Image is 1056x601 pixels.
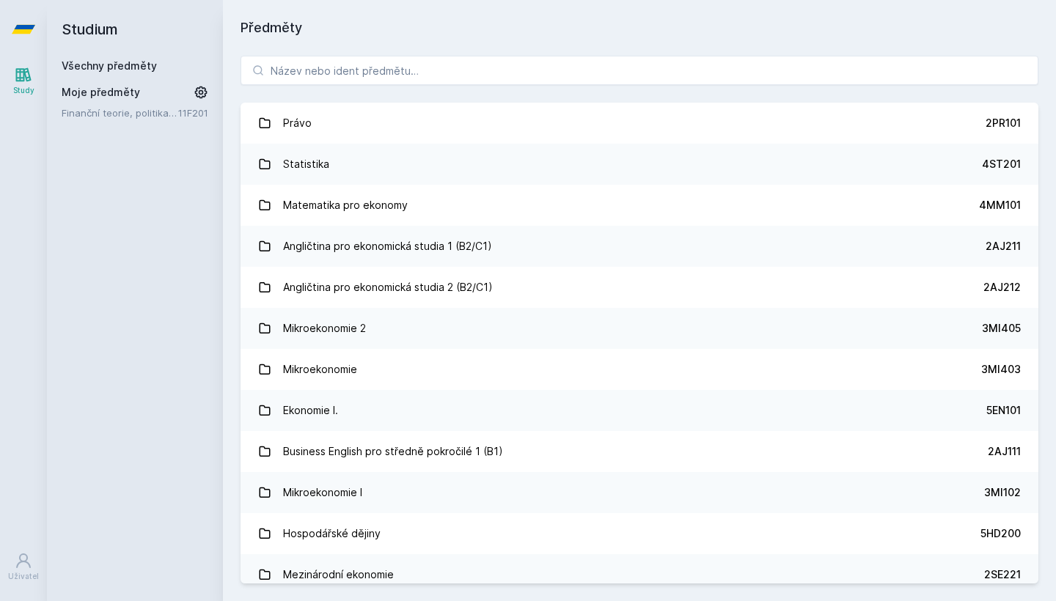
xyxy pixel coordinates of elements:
div: Study [13,85,34,96]
a: Finanční teorie, politika a instituce [62,106,178,120]
a: Hospodářské dějiny 5HD200 [241,513,1038,554]
div: 2AJ212 [983,280,1021,295]
a: Mezinárodní ekonomie 2SE221 [241,554,1038,595]
span: Moje předměty [62,85,140,100]
a: Uživatel [3,545,44,589]
a: Mikroekonomie I 3MI102 [241,472,1038,513]
a: Právo 2PR101 [241,103,1038,144]
a: Matematika pro ekonomy 4MM101 [241,185,1038,226]
a: Ekonomie I. 5EN101 [241,390,1038,431]
div: Mezinárodní ekonomie [283,560,394,589]
div: 2SE221 [984,567,1021,582]
div: Angličtina pro ekonomická studia 1 (B2/C1) [283,232,492,261]
div: Uživatel [8,571,39,582]
a: Statistika 4ST201 [241,144,1038,185]
div: 5EN101 [986,403,1021,418]
div: Mikroekonomie I [283,478,362,507]
div: 3MI405 [982,321,1021,336]
a: Mikroekonomie 2 3MI405 [241,308,1038,349]
a: Všechny předměty [62,59,157,72]
div: 5HD200 [980,526,1021,541]
div: 2PR101 [986,116,1021,130]
div: Hospodářské dějiny [283,519,381,548]
h1: Předměty [241,18,1038,38]
a: Angličtina pro ekonomická studia 1 (B2/C1) 2AJ211 [241,226,1038,267]
div: 3MI403 [981,362,1021,377]
div: 2AJ211 [986,239,1021,254]
div: Statistika [283,150,329,179]
div: Ekonomie I. [283,396,338,425]
a: Mikroekonomie 3MI403 [241,349,1038,390]
a: 11F201 [178,107,208,119]
div: Business English pro středně pokročilé 1 (B1) [283,437,503,466]
div: Právo [283,108,312,138]
div: Mikroekonomie [283,355,357,384]
a: Study [3,59,44,103]
div: 3MI102 [984,485,1021,500]
input: Název nebo ident předmětu… [241,56,1038,85]
div: Angličtina pro ekonomická studia 2 (B2/C1) [283,273,493,302]
a: Angličtina pro ekonomická studia 2 (B2/C1) 2AJ212 [241,267,1038,308]
div: Mikroekonomie 2 [283,314,366,343]
a: Business English pro středně pokročilé 1 (B1) 2AJ111 [241,431,1038,472]
div: 2AJ111 [988,444,1021,459]
div: 4MM101 [979,198,1021,213]
div: 4ST201 [982,157,1021,172]
div: Matematika pro ekonomy [283,191,408,220]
